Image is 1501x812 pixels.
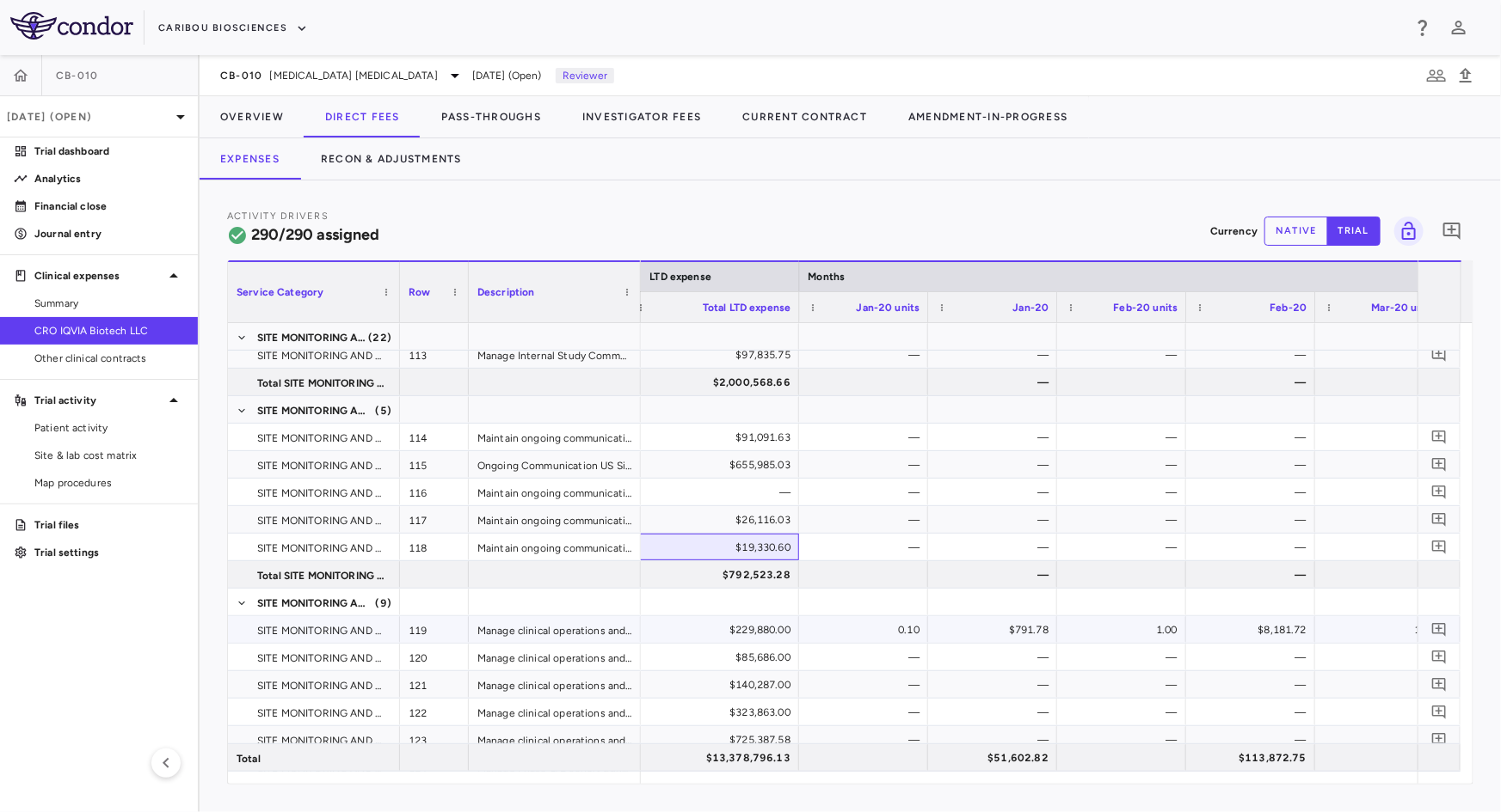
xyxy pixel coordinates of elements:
[562,96,722,137] button: Investigator Fees
[944,561,1049,589] div: —
[1331,726,1436,754] div: —
[257,479,390,507] span: SITE MONITORING AND MANAGEMENT - Site Management
[1270,302,1307,314] span: Feb-20
[944,726,1049,754] div: —
[1428,700,1451,723] button: Add comment
[1202,506,1307,534] div: —
[477,286,535,298] span: Description
[469,451,641,478] div: Ongoing Communication US Site ([DATE] onwards)
[400,424,469,450] div: 114
[257,727,390,754] span: SITE MONITORING AND MANAGEMENT - CRA Management
[643,451,790,479] div: $655,985.03
[34,171,184,186] p: Analytics
[220,69,263,82] span: CB-010
[643,534,790,561] div: $19,330.60
[257,369,390,397] span: Total SITE MONITORING AND MANAGEMENT - Interim Monitoring
[400,341,469,368] div: 113
[815,644,920,671] div: —
[808,271,845,283] span: Months
[944,534,1049,561] div: —
[815,726,920,754] div: —
[1202,744,1307,772] div: $113,872.75
[1073,616,1178,644] div: 1.00
[556,68,614,83] p: Reviewer
[1073,534,1178,561] div: —
[944,506,1049,534] div: —
[257,589,374,617] span: SITE MONITORING AND MANAGEMENT - CRA Management
[1431,621,1448,638] svg: Add comment
[1202,671,1307,699] div: —
[815,534,920,561] div: —
[469,534,641,560] div: Maintain ongoing communication with ROW sites and site management
[1264,217,1328,246] button: native
[400,699,469,725] div: 122
[815,671,920,699] div: —
[227,211,329,222] span: Activity Drivers
[1202,534,1307,561] div: —
[643,424,790,451] div: $91,091.63
[469,424,641,450] div: Maintain ongoing communication with US sites and site management
[1202,726,1307,754] div: —
[643,479,790,506] div: —
[158,15,308,42] button: Caribou Biosciences
[376,397,391,424] span: (5)
[257,397,374,424] span: SITE MONITORING AND MANAGEMENT - Site Management
[10,12,133,40] img: logo-full-BYUhSk78.svg
[1202,561,1307,589] div: —
[400,644,469,670] div: 120
[643,616,790,644] div: $229,880.00
[200,138,300,180] button: Expenses
[1428,508,1451,531] button: Add comment
[400,451,469,478] div: 115
[1331,424,1436,451] div: —
[1202,479,1307,506] div: —
[56,69,99,82] span: CB-010
[1371,302,1436,314] span: Mar-20 units
[400,534,469,560] div: 118
[1428,480,1451,504] button: Add comment
[1428,453,1451,476] button: Add comment
[376,589,391,617] span: (9)
[1331,341,1436,369] div: —
[1331,451,1436,479] div: —
[815,699,920,726] div: —
[1073,699,1178,726] div: —
[257,672,390,699] span: SITE MONITORING AND MANAGEMENT - CRA Management
[400,479,469,505] div: 116
[1431,539,1448,555] svg: Add comment
[1202,341,1307,369] div: —
[251,223,379,247] h6: 290/290 assigned
[944,671,1049,699] div: —
[469,616,641,643] div: Manage clinical operations and clinical team (Start-up to [DATE])
[469,341,641,368] div: Manage Internal Study Communication [DATE] to Close Out
[1331,616,1436,644] div: 1.00
[1202,644,1307,671] div: —
[944,451,1049,479] div: —
[1387,217,1424,246] span: You do not have permission to lock or unlock grids
[944,699,1049,726] div: —
[944,424,1049,451] div: —
[1202,424,1307,451] div: —
[643,506,790,534] div: $26,116.03
[643,341,790,369] div: $97,835.75
[1428,343,1451,366] button: Add comment
[300,138,483,180] button: Recon & Adjustments
[1073,479,1178,506] div: —
[257,507,390,534] span: SITE MONITORING AND MANAGEMENT - Site Management
[1431,731,1448,748] svg: Add comment
[257,424,390,452] span: SITE MONITORING AND MANAGEMENT - Site Management
[1437,217,1467,246] button: Add comment
[34,198,184,214] p: Financial close
[34,351,184,366] span: Other clinical contracts
[1073,341,1178,369] div: —
[944,616,1049,644] div: $791.78
[643,726,790,754] div: $725,387.58
[815,424,920,451] div: —
[643,369,790,396] div: $2,000,568.66
[1073,726,1178,754] div: —
[34,475,184,491] span: Map procedures
[200,96,305,137] button: Overview
[944,341,1049,369] div: —
[1428,618,1451,641] button: Add comment
[643,744,790,772] div: $13,378,796.13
